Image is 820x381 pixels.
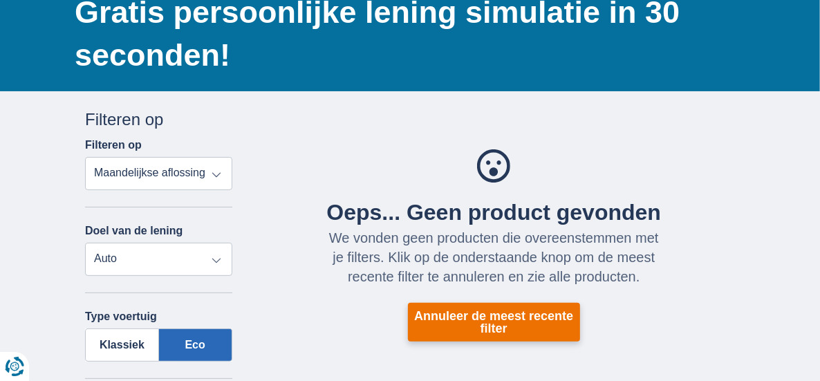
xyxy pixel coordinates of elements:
[85,139,142,151] label: Filteren op
[477,149,510,183] img: Oeps... Geen product gevonden
[159,328,232,362] label: Eco
[325,228,662,286] div: We vonden geen producten die overeenstemmen met je filters. Klik op de onderstaande knop om de me...
[325,199,662,225] div: Oeps... Geen product gevonden
[85,328,159,362] label: Klassiek
[408,303,580,342] button: Annuleer de meest recente filter
[85,310,157,323] label: Type voertuig
[85,108,232,131] div: Filteren op
[85,225,183,237] label: Doel van de lening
